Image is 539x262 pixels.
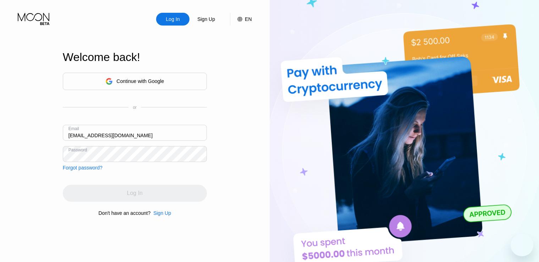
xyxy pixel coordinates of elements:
div: Continue with Google [63,73,207,90]
div: Sign Up [153,210,171,216]
div: Password [68,147,87,152]
div: Forgot password? [63,165,103,171]
iframe: Button to launch messaging window [511,234,533,256]
div: Don't have an account? [99,210,151,216]
div: Sign Up [150,210,171,216]
div: EN [230,13,252,26]
div: or [133,105,137,110]
div: EN [245,16,252,22]
div: Sign Up [189,13,223,26]
div: Log In [156,13,189,26]
div: Welcome back! [63,51,207,64]
div: Log In [165,16,181,23]
div: Sign Up [197,16,216,23]
div: Continue with Google [116,78,164,84]
div: Email [68,126,79,131]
